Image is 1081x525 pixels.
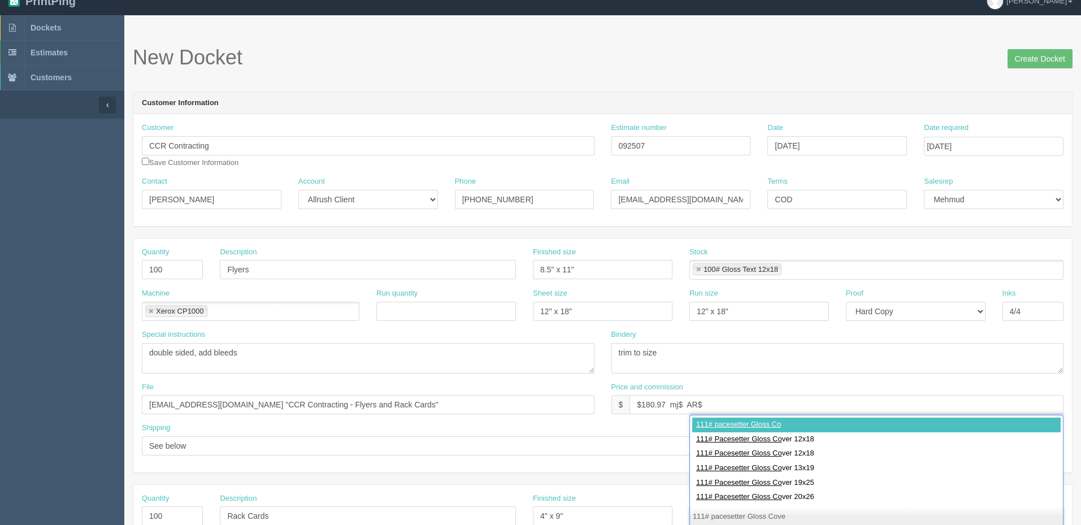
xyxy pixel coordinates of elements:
span: 111# Pacesetter Gloss Co [696,463,782,472]
div: ver 13x19 [692,461,1061,476]
div: ver 19x25 [692,476,1061,491]
span: 111# pacesetter Gloss Co [696,420,781,428]
div: ver 12x18 [692,446,1061,461]
span: 111# Pacesetter Gloss Co [696,435,782,443]
span: 111# Pacesetter Gloss Co [696,492,782,501]
div: ver 20x26 [692,490,1061,505]
div: ver 12x18 [692,432,1061,447]
span: 111# Pacesetter Gloss Co [696,449,782,457]
span: 111# Pacesetter Gloss Co [696,478,782,487]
